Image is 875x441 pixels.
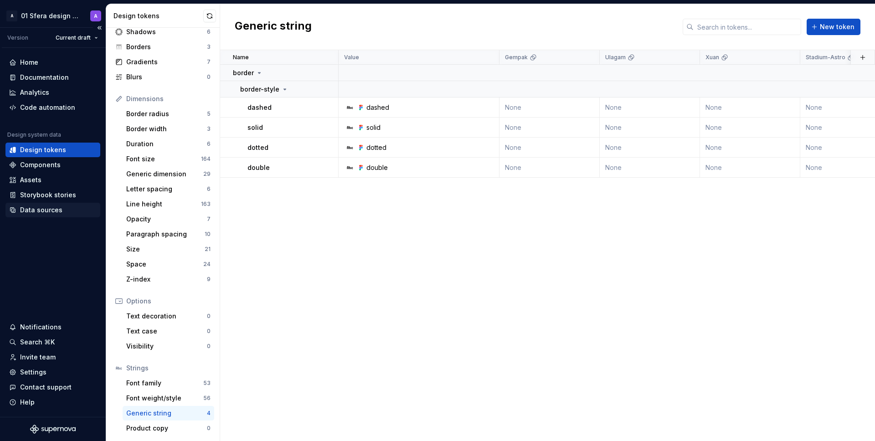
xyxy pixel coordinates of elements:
[123,309,214,323] a: Text decoration0
[126,185,207,194] div: Letter spacing
[5,158,100,172] a: Components
[112,25,214,39] a: Shadows6
[126,154,201,164] div: Font size
[126,424,207,433] div: Product copy
[93,21,106,34] button: Collapse sidebar
[20,398,35,407] div: Help
[499,118,600,138] td: None
[366,123,381,132] div: solid
[126,260,203,269] div: Space
[112,70,214,84] a: Blurs0
[126,109,207,118] div: Border radius
[205,246,211,253] div: 21
[126,215,207,224] div: Opacity
[207,110,211,118] div: 5
[20,103,75,112] div: Code automation
[112,40,214,54] a: Borders3
[807,19,860,35] button: New token
[113,11,203,21] div: Design tokens
[7,131,61,138] div: Design system data
[235,19,312,35] h2: Generic string
[126,42,207,51] div: Borders
[7,34,28,41] div: Version
[126,57,207,67] div: Gradients
[600,158,700,178] td: None
[207,276,211,283] div: 9
[123,167,214,181] a: Generic dimension29
[94,12,98,20] div: A
[366,103,389,112] div: dashed
[205,231,211,238] div: 10
[126,230,205,239] div: Paragraph spacing
[5,320,100,334] button: Notifications
[207,215,211,223] div: 7
[203,379,211,387] div: 53
[20,323,62,332] div: Notifications
[126,394,203,403] div: Font weight/style
[700,158,800,178] td: None
[5,380,100,395] button: Contact support
[2,6,104,26] button: A01 Sfera design systemA
[605,54,626,61] p: Ulagam
[21,11,79,21] div: 01 Sfera design system
[207,28,211,36] div: 6
[123,257,214,272] a: Space24
[505,54,528,61] p: Gempak
[366,163,388,172] div: double
[207,328,211,335] div: 0
[126,27,207,36] div: Shadows
[5,70,100,85] a: Documentation
[123,376,214,390] a: Font family53
[5,203,100,217] a: Data sources
[207,140,211,148] div: 6
[20,353,56,362] div: Invite team
[700,118,800,138] td: None
[207,410,211,417] div: 4
[207,125,211,133] div: 3
[51,31,102,44] button: Current draft
[233,54,249,61] p: Name
[700,97,800,118] td: None
[5,188,100,202] a: Storybook stories
[20,383,72,392] div: Contact support
[203,261,211,268] div: 24
[5,335,100,349] button: Search ⌘K
[123,137,214,151] a: Duration6
[123,272,214,287] a: Z-index9
[207,73,211,81] div: 0
[247,143,268,152] p: dotted
[247,163,270,172] p: double
[126,72,207,82] div: Blurs
[126,245,205,254] div: Size
[123,152,214,166] a: Font size164
[5,395,100,410] button: Help
[6,10,17,21] div: A
[123,421,214,436] a: Product copy0
[600,138,700,158] td: None
[123,406,214,420] a: Generic string4
[126,94,211,103] div: Dimensions
[5,173,100,187] a: Assets
[123,182,214,196] a: Letter spacing6
[820,22,854,31] span: New token
[126,379,203,388] div: Font family
[694,19,801,35] input: Search in tokens...
[499,138,600,158] td: None
[806,54,845,61] p: Stadium-Astro
[123,242,214,256] a: Size21
[366,143,386,152] div: dotted
[207,185,211,193] div: 6
[112,55,214,69] a: Gradients7
[126,275,207,284] div: Z-index
[247,123,263,132] p: solid
[123,227,214,241] a: Paragraph spacing10
[207,343,211,350] div: 0
[20,338,55,347] div: Search ⌘K
[20,88,49,97] div: Analytics
[30,425,76,434] svg: Supernova Logo
[126,200,201,209] div: Line height
[123,122,214,136] a: Border width3
[123,107,214,121] a: Border radius5
[123,391,214,405] a: Font weight/style56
